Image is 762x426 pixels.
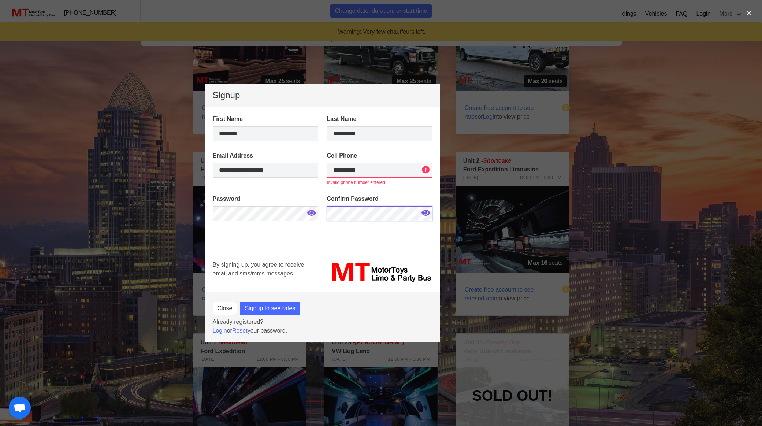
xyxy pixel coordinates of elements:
img: tab_domain_overview_orange.svg [20,42,26,48]
div: By signing up, you agree to receive email and sms/mms messages. [208,256,323,289]
label: Last Name [327,115,432,123]
img: logo_orange.svg [12,12,18,18]
a: Open chat [9,397,31,419]
div: Domain: [DOMAIN_NAME] [19,19,81,25]
button: Signup to see rates [240,302,300,315]
label: Email Address [213,151,318,160]
label: Cell Phone [327,151,432,160]
p: Already registered? [213,318,432,326]
img: website_grey.svg [12,19,18,25]
span: Signup to see rates [245,304,295,313]
p: Signup [213,91,432,100]
div: Domain Overview [28,43,66,48]
img: tab_keywords_by_traffic_grey.svg [73,42,79,48]
a: Reset [232,327,248,334]
label: First Name [213,115,318,123]
button: Close [213,302,237,315]
div: v 4.0.25 [21,12,36,18]
div: Keywords by Traffic [81,43,123,48]
img: MT_logo_name.png [327,260,432,285]
label: Password [213,195,318,203]
p: Invalid phone number entered [327,179,432,186]
label: Confirm Password [327,195,432,203]
iframe: reCAPTCHA [213,231,324,286]
p: or your password. [213,326,432,335]
a: Login [213,327,227,334]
